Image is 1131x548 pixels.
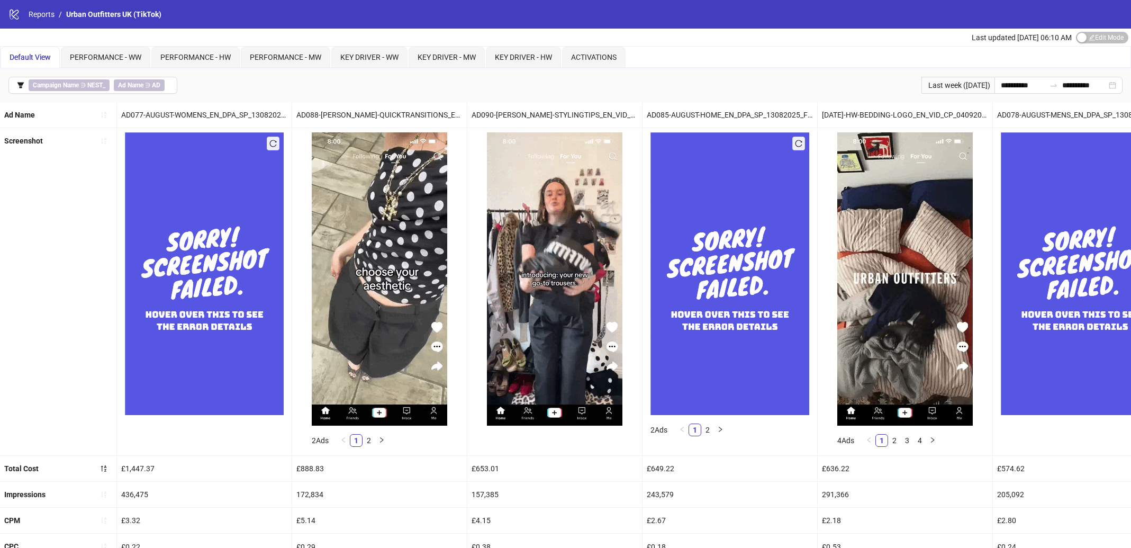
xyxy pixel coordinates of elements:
li: 2 [701,424,714,436]
div: AD085-AUGUST-HOME_EN_DPA_SP_13082025_F_CC_SC3_None_HW [643,102,817,128]
img: Screenshot 1841070760047633 [487,132,622,426]
span: KEY DRIVER - HW [495,53,552,61]
span: swap-right [1049,81,1058,89]
li: 2 [363,434,375,447]
li: 3 [901,434,913,447]
b: CPM [4,516,20,525]
div: 172,834 [292,482,467,507]
a: 2 [889,435,900,446]
span: PERFORMANCE - MW [250,53,321,61]
img: Screenshot 1840990360388626 [312,132,447,426]
li: / [59,8,62,20]
span: left [340,437,347,443]
b: AD [152,82,160,89]
div: [DATE]-HW-BEDDING-LOGO_EN_VID_CP_04092025_ALLG_CC_SC24_USP4_HW [818,102,992,128]
div: AD088-[PERSON_NAME]-QUICKTRANSITIONS_EN_VID_CP_20082025_F_NSN_SC13_USP7_WW [292,102,467,128]
span: reload [795,140,802,147]
span: sort-ascending [100,111,107,119]
img: Screenshot 1842344107342993 [837,132,973,426]
li: 1 [875,434,888,447]
a: 2 [363,435,375,446]
div: 243,579 [643,482,817,507]
span: filter [17,82,24,89]
span: sort-descending [100,465,107,472]
div: £1,447.37 [117,456,292,481]
li: Next Page [714,424,727,436]
b: Ad Name [118,82,143,89]
div: £2.67 [643,508,817,533]
button: Campaign Name ∋ NEST_Ad Name ∋ AD [8,77,177,94]
div: £653.01 [467,456,642,481]
button: right [714,424,727,436]
a: Reports [26,8,57,20]
button: left [337,434,350,447]
li: Previous Page [337,434,350,447]
li: Previous Page [863,434,875,447]
div: £4.15 [467,508,642,533]
span: Urban Outfitters UK (TikTok) [66,10,161,19]
div: £2.18 [818,508,992,533]
li: 1 [350,434,363,447]
span: 2 Ads [650,426,667,434]
b: Impressions [4,490,46,499]
span: Last updated [DATE] 06:10 AM [972,33,1072,42]
span: right [717,426,723,433]
span: sort-ascending [100,517,107,524]
button: right [375,434,388,447]
a: 1 [350,435,362,446]
li: 4 [913,434,926,447]
span: 2 Ads [312,436,329,445]
div: Last week ([DATE]) [921,77,994,94]
span: left [679,426,685,433]
div: £5.14 [292,508,467,533]
a: 3 [901,435,913,446]
div: £649.22 [643,456,817,481]
span: ACTIVATIONS [571,53,617,61]
a: 4 [914,435,926,446]
a: 2 [702,424,713,436]
span: reload [269,140,277,147]
span: KEY DRIVER - WW [340,53,399,61]
div: £3.32 [117,508,292,533]
div: £636.22 [818,456,992,481]
a: 1 [689,424,701,436]
span: ∋ [114,79,165,91]
li: 1 [689,424,701,436]
button: left [863,434,875,447]
b: Screenshot [4,137,43,145]
img: Failed Screenshot Placeholder [650,132,809,415]
b: Total Cost [4,464,39,473]
span: Default View [10,53,51,61]
b: Campaign Name [33,82,79,89]
a: 1 [876,435,888,446]
button: right [926,434,939,447]
b: NEST_ [87,82,105,89]
span: ∋ [29,79,110,91]
button: left [676,424,689,436]
div: 436,475 [117,482,292,507]
span: right [378,437,385,443]
li: 2 [888,434,901,447]
div: AD090-[PERSON_NAME]-STYLINGTIPS_EN_VID_CP_20082025_F_NSN_SC13_USP7_WW [467,102,642,128]
span: KEY DRIVER - MW [418,53,476,61]
li: Next Page [926,434,939,447]
span: 4 Ads [837,436,854,445]
span: left [866,437,872,443]
li: Next Page [375,434,388,447]
span: PERFORMANCE - WW [70,53,141,61]
li: Previous Page [676,424,689,436]
b: Ad Name [4,111,35,119]
div: AD077-AUGUST-WOMENS_EN_DPA_SP_13082025_F_CC_SC3_None_WW [117,102,292,128]
span: sort-ascending [100,491,107,498]
span: sort-ascending [100,137,107,145]
div: £888.83 [292,456,467,481]
img: Failed Screenshot Placeholder [125,132,284,415]
span: right [929,437,936,443]
div: 291,366 [818,482,992,507]
span: to [1049,81,1058,89]
span: PERFORMANCE - HW [160,53,231,61]
div: 157,385 [467,482,642,507]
